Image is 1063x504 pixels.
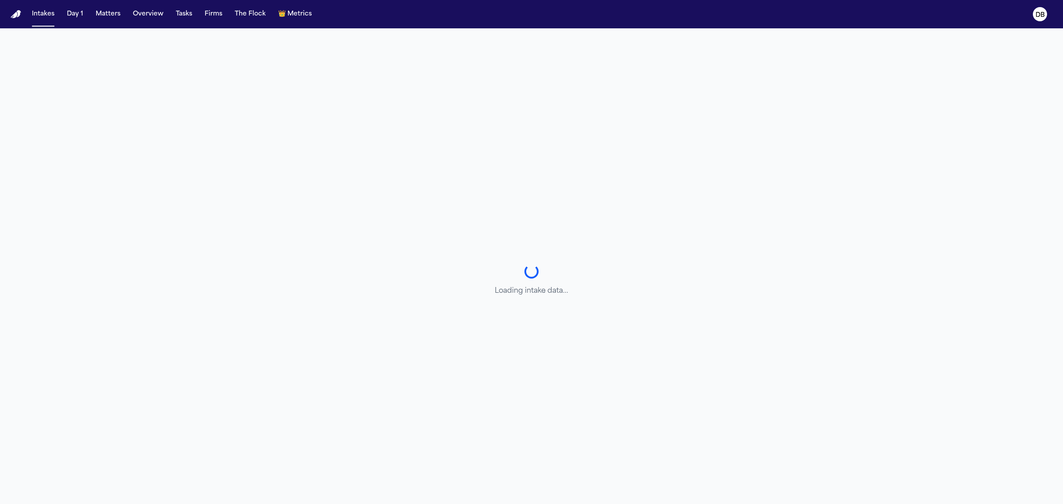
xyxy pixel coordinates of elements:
button: Intakes [28,6,58,22]
button: Firms [201,6,226,22]
button: Matters [92,6,124,22]
button: Day 1 [63,6,87,22]
button: Tasks [172,6,196,22]
button: The Flock [231,6,269,22]
img: Finch Logo [11,10,21,19]
p: Loading intake data... [495,286,568,296]
button: crownMetrics [275,6,315,22]
button: Overview [129,6,167,22]
a: Home [11,10,21,19]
